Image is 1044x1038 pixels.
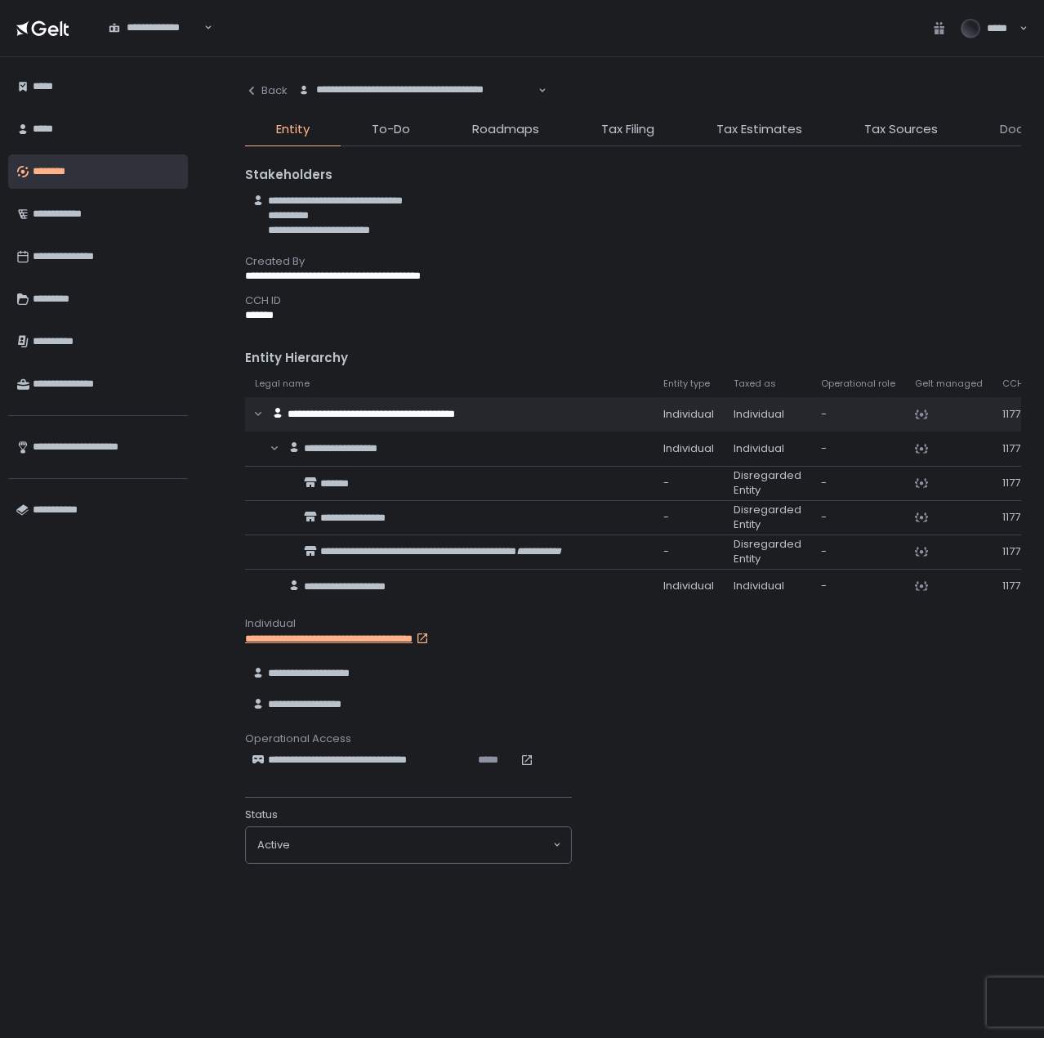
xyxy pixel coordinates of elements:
[276,120,310,139] span: Entity
[821,476,895,490] div: -
[245,293,1021,308] div: CCH ID
[288,74,547,107] div: Search for option
[472,120,539,139] span: Roadmaps
[663,441,714,456] div: Individual
[245,732,1021,746] div: Operational Access
[734,537,801,566] div: Disregarded Entity
[372,120,410,139] span: To-Do
[245,254,1021,269] div: Created By
[257,838,290,852] span: active
[663,544,714,559] div: -
[716,120,802,139] span: Tax Estimates
[245,349,1021,368] div: Entity Hierarchy
[290,837,551,853] input: Search for option
[734,378,776,390] span: Taxed as
[734,579,801,593] div: Individual
[864,120,938,139] span: Tax Sources
[734,503,801,532] div: Disregarded Entity
[663,510,714,525] div: -
[734,468,801,498] div: Disregarded Entity
[915,378,983,390] span: Gelt managed
[98,11,212,45] div: Search for option
[601,120,654,139] span: Tax Filing
[255,378,310,390] span: Legal name
[245,83,288,98] div: Back
[109,35,203,51] input: Search for option
[663,579,714,593] div: Individual
[245,808,278,822] span: Status
[821,378,895,390] span: Operational role
[298,97,537,114] input: Search for option
[821,544,895,559] div: -
[821,579,895,593] div: -
[734,441,801,456] div: Individual
[663,378,710,390] span: Entity type
[245,616,1021,631] div: Individual
[246,827,571,863] div: Search for option
[663,476,714,490] div: -
[734,407,801,422] div: Individual
[245,166,1021,185] div: Stakeholders
[821,407,895,422] div: -
[1002,378,1034,390] span: CCH ID
[663,407,714,422] div: Individual
[245,74,288,107] button: Back
[821,510,895,525] div: -
[821,441,895,456] div: -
